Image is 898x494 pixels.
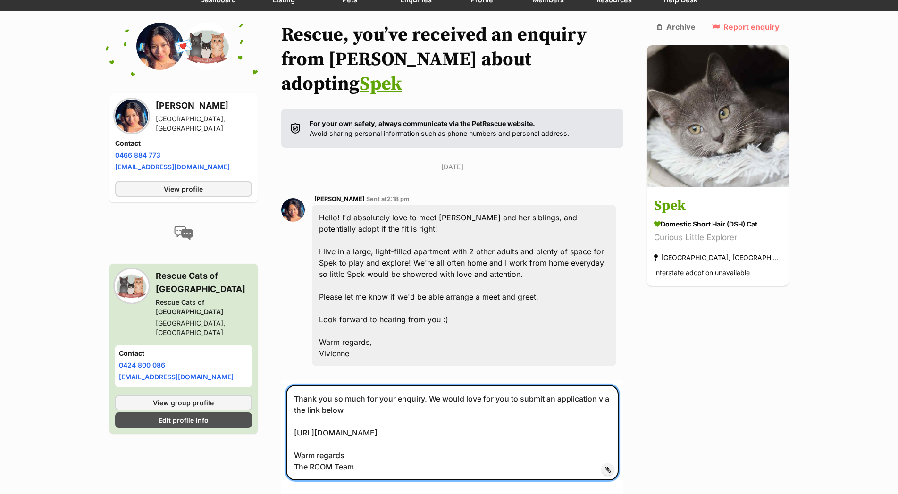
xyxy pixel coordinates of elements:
[115,181,252,197] a: View profile
[387,195,410,202] span: 2:18 pm
[115,151,160,159] a: 0466 884 773
[654,232,781,244] div: Curious Little Explorer
[656,23,696,31] a: Archive
[164,184,203,194] span: View profile
[360,72,402,96] a: Spek
[174,226,193,240] img: conversation-icon-4a6f8262b818ee0b60e3300018af0b2d0b884aa5de6e9bcb8d3d4eeb1a70a7c4.svg
[310,119,535,127] strong: For your own safety, always communicate via the PetRescue website.
[281,162,624,172] p: [DATE]
[156,114,252,133] div: [GEOGRAPHIC_DATA], [GEOGRAPHIC_DATA]
[173,36,194,57] span: 💌
[366,195,410,202] span: Sent at
[115,163,230,171] a: [EMAIL_ADDRESS][DOMAIN_NAME]
[153,398,214,408] span: View group profile
[159,415,209,425] span: Edit profile info
[654,251,781,264] div: [GEOGRAPHIC_DATA], [GEOGRAPHIC_DATA]
[184,23,231,70] img: Rescue Cats of Melbourne profile pic
[115,269,148,302] img: Rescue Cats of Melbourne profile pic
[119,373,234,381] a: [EMAIL_ADDRESS][DOMAIN_NAME]
[156,318,252,337] div: [GEOGRAPHIC_DATA], [GEOGRAPHIC_DATA]
[654,196,781,217] h3: Spek
[156,298,252,317] div: Rescue Cats of [GEOGRAPHIC_DATA]
[281,198,305,222] img: Vivienne Pham profile pic
[136,23,184,70] img: Vivienne Pham profile pic
[115,100,148,133] img: Vivienne Pham profile pic
[647,45,789,187] img: Spek
[115,395,252,410] a: View group profile
[119,361,165,369] a: 0424 800 086
[156,99,252,112] h3: [PERSON_NAME]
[712,23,780,31] a: Report enquiry
[654,269,750,277] span: Interstate adoption unavailable
[310,118,569,139] p: Avoid sharing personal information such as phone numbers and personal address.
[314,195,365,202] span: [PERSON_NAME]
[654,219,781,229] div: Domestic Short Hair (DSH) Cat
[115,412,252,428] a: Edit profile info
[647,189,789,286] a: Spek Domestic Short Hair (DSH) Cat Curious Little Explorer [GEOGRAPHIC_DATA], [GEOGRAPHIC_DATA] I...
[281,23,624,96] h1: Rescue, you’ve received an enquiry from [PERSON_NAME] about adopting
[156,269,252,296] h3: Rescue Cats of [GEOGRAPHIC_DATA]
[115,139,252,148] h4: Contact
[119,349,248,358] h4: Contact
[312,205,617,366] div: Hello! I'd absolutely love to meet [PERSON_NAME] and her siblings, and potentially adopt if the f...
